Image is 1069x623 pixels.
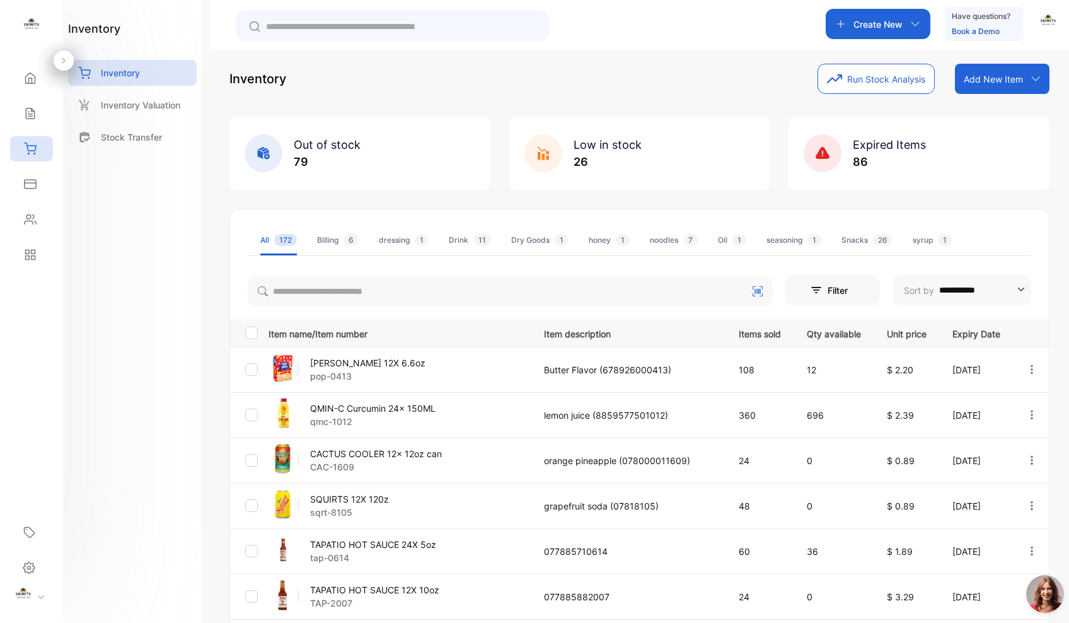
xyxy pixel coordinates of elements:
p: Inventory [101,66,140,79]
p: 0 [807,499,861,513]
p: CACTUS COOLER 12x 12oz can [310,447,442,460]
p: Create New [853,18,903,31]
p: Stock Transfer [101,131,162,144]
button: Create New [826,9,930,39]
p: Qty available [807,325,861,341]
button: Sort by [893,275,1031,305]
div: syrup [913,235,952,246]
p: [PERSON_NAME] 12X 6.6oz [310,356,425,370]
p: SQUIRTS 12X 120z [310,492,389,506]
span: $ 3.29 [887,591,914,602]
a: Inventory [68,60,197,86]
img: item [269,443,300,475]
iframe: LiveChat chat widget [1016,570,1069,623]
a: Inventory Valuation [68,92,197,118]
img: item [269,489,300,520]
span: 1 [938,234,952,246]
p: Sort by [904,284,934,297]
span: $ 0.89 [887,501,915,511]
p: lemon juice (8859577501012) [544,409,713,422]
p: Add New Item [964,73,1023,86]
p: 0 [807,590,861,603]
button: Run Stock Analysis [818,64,935,94]
p: 696 [807,409,861,422]
img: avatar [1039,13,1058,32]
span: $ 2.20 [887,364,913,375]
p: pop-0413 [310,370,425,383]
img: item [269,579,300,611]
p: [DATE] [952,590,1000,603]
p: [DATE] [952,499,1000,513]
h1: inventory [68,20,120,37]
img: item [269,534,300,566]
span: Expired Items [853,138,926,151]
p: tap-0614 [310,551,436,564]
span: 26 [873,234,893,246]
p: Unit price [887,325,927,341]
span: $ 0.89 [887,455,915,466]
p: 60 [739,545,781,558]
span: $ 1.89 [887,546,913,557]
p: orange pineapple (078000011609) [544,454,713,467]
p: TAP-2007 [310,597,439,610]
p: 79 [294,153,361,170]
p: QMIN-C Curcumin 24x 150ML [310,402,436,415]
p: Items sold [739,325,781,341]
p: 48 [739,499,781,513]
p: 26 [574,153,642,170]
a: Book a Demo [952,26,1000,36]
p: [DATE] [952,454,1000,467]
p: 24 [739,454,781,467]
p: Expiry Date [952,325,1000,341]
p: grapefruit soda (07818105) [544,499,713,513]
p: 360 [739,409,781,422]
p: Item name/Item number [269,325,528,341]
p: 36 [807,545,861,558]
p: Inventory [229,69,286,88]
p: 0 [807,454,861,467]
button: avatar [1039,9,1058,39]
span: 1 [555,234,569,246]
div: Billing [317,235,359,246]
p: TAPATIO HOT SAUCE 24X 5oz [310,538,436,551]
p: sqrt-8105 [310,506,389,519]
span: $ 2.39 [887,410,914,421]
p: Inventory Valuation [101,98,180,112]
a: Stock Transfer [68,124,197,150]
span: 1 [732,234,746,246]
p: 86 [853,153,926,170]
p: Have questions? [952,10,1010,23]
p: qmc-1012 [310,415,436,428]
p: 12 [807,363,861,376]
span: 11 [473,234,491,246]
img: item [269,352,300,384]
p: CAC-1609 [310,460,442,474]
p: Butter Flavor (678926000413) [544,363,713,376]
span: 7 [683,234,698,246]
div: dressing [379,235,429,246]
span: 1 [415,234,429,246]
div: Snacks [841,235,893,246]
p: 24 [739,590,781,603]
div: Drink [449,235,491,246]
p: TAPATIO HOT SAUCE 12X 10oz [310,583,439,597]
span: Low in stock [574,138,642,151]
p: [DATE] [952,545,1000,558]
div: noodles [650,235,698,246]
p: 077885882007 [544,590,713,603]
img: item [269,398,300,429]
span: 6 [344,234,359,246]
div: honey [589,235,630,246]
div: Oil [718,235,746,246]
span: 172 [274,234,297,246]
img: profile [14,586,33,605]
span: 1 [616,234,630,246]
div: seasoning [766,235,821,246]
div: Dry Goods [511,235,569,246]
p: 108 [739,363,781,376]
img: logo [22,16,41,35]
p: [DATE] [952,409,1000,422]
p: 077885710614 [544,545,713,558]
span: Out of stock [294,138,361,151]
